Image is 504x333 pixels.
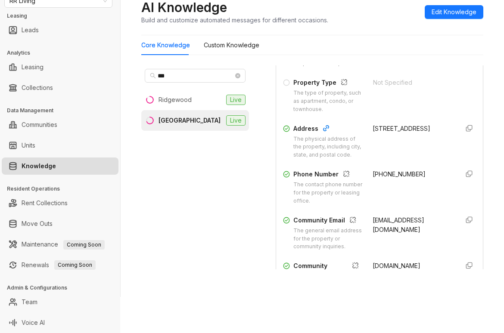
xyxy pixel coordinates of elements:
a: Leads [22,22,39,39]
h3: Data Management [7,107,120,114]
div: Phone Number [293,170,362,181]
li: Units [2,137,118,154]
li: Maintenance [2,236,118,253]
li: Voice AI [2,314,118,331]
li: Communities [2,116,118,133]
a: Units [22,137,35,154]
a: RenewalsComing Soon [22,256,96,274]
span: search [150,73,156,79]
div: Ridgewood [159,95,192,105]
h3: Leasing [7,12,120,20]
a: Voice AI [22,314,45,331]
li: Team [2,293,118,311]
span: Edit Knowledge [432,7,476,17]
button: Edit Knowledge [425,5,483,19]
div: Custom Knowledge [204,40,259,50]
div: The physical address of the property, including city, state, and postal code. [293,135,362,160]
div: Address [293,124,362,135]
h3: Resident Operations [7,185,120,193]
a: Knowledge [22,157,56,175]
div: Build and customize automated messages for different occasions. [141,15,328,25]
div: Property Type [293,78,363,89]
span: Live [226,115,246,126]
span: Coming Soon [63,240,105,250]
div: The contact phone number for the property or leasing office. [293,181,362,205]
a: Move Outs [22,215,53,232]
span: [PHONE_NUMBER] [373,170,426,178]
span: close-circle [235,73,240,78]
a: Rent Collections [22,194,68,212]
div: Core Knowledge [141,40,190,50]
span: Live [226,95,246,105]
li: Rent Collections [2,194,118,212]
h3: Analytics [7,49,120,57]
span: [EMAIL_ADDRESS][DOMAIN_NAME] [373,216,424,233]
a: Collections [22,79,53,96]
li: Renewals [2,256,118,274]
a: Leasing [22,59,44,76]
div: The type of property, such as apartment, condo, or townhouse. [293,89,363,114]
span: Coming Soon [54,260,96,270]
li: Move Outs [2,215,118,232]
div: Community Email [293,216,362,227]
a: Communities [22,116,57,133]
a: Team [22,293,37,311]
div: Not Specified [373,78,453,87]
h3: Admin & Configurations [7,284,120,292]
li: Leads [2,22,118,39]
li: Collections [2,79,118,96]
div: [STREET_ADDRESS] [373,124,452,133]
div: [GEOGRAPHIC_DATA] [159,116,221,125]
li: Knowledge [2,157,118,175]
div: The general email address for the property or community inquiries. [293,227,362,251]
li: Leasing [2,59,118,76]
span: [DOMAIN_NAME] [373,262,420,269]
div: Community Website [293,261,362,280]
